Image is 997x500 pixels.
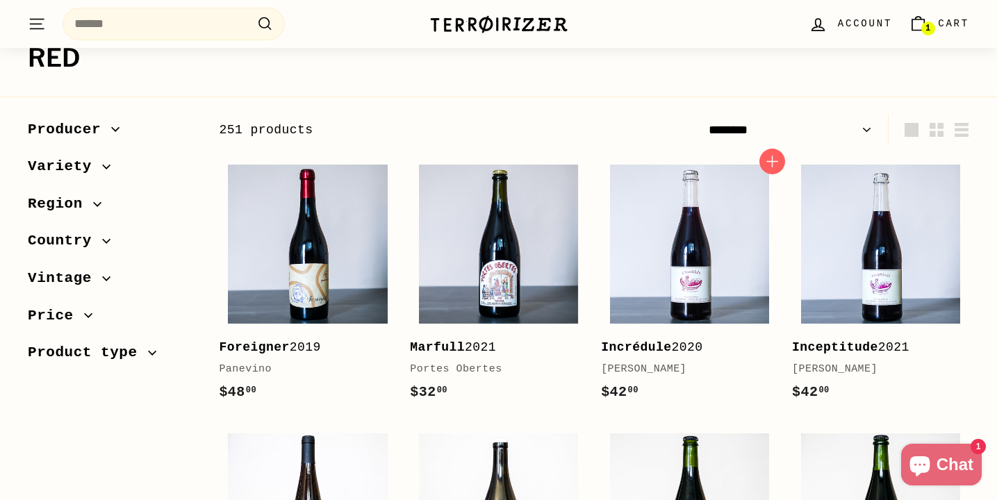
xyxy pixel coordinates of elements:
div: 2019 [219,337,382,358]
span: Cart [938,16,969,31]
div: 2021 [410,337,573,358]
button: Vintage [28,263,197,301]
button: Variety [28,151,197,189]
span: $42 [601,384,638,400]
b: Inceptitude [792,340,878,354]
span: Vintage [28,267,102,290]
span: Product type [28,341,148,365]
a: Account [800,3,900,44]
div: 2020 [601,337,764,358]
sup: 00 [818,385,829,395]
sup: 00 [437,385,447,395]
div: [PERSON_NAME] [601,361,764,378]
span: Producer [28,118,111,142]
a: Cart [900,3,978,44]
sup: 00 [628,385,638,395]
div: 2021 [792,337,955,358]
h1: Red [28,44,969,72]
div: Panevino [219,361,382,378]
b: Incrédule [601,340,671,354]
button: Region [28,189,197,226]
span: 1 [925,24,930,33]
button: Product type [28,337,197,375]
button: Producer [28,115,197,152]
div: [PERSON_NAME] [792,361,955,378]
a: Marfull2021Portes Obertes [410,156,587,417]
a: Incrédule2020[PERSON_NAME] [601,156,778,417]
span: Region [28,192,93,216]
span: Country [28,229,102,253]
b: Marfull [410,340,465,354]
span: $32 [410,384,447,400]
span: Price [28,304,84,328]
button: Price [28,301,197,338]
a: Inceptitude2021[PERSON_NAME] [792,156,969,417]
button: Country [28,226,197,263]
div: 251 products [219,120,594,140]
b: Foreigner [219,340,289,354]
span: $42 [792,384,830,400]
span: Account [838,16,892,31]
inbox-online-store-chat: Shopify online store chat [897,444,986,489]
span: Variety [28,155,102,178]
sup: 00 [246,385,256,395]
div: Portes Obertes [410,361,573,378]
a: Foreigner2019Panevino [219,156,396,417]
span: $48 [219,384,256,400]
